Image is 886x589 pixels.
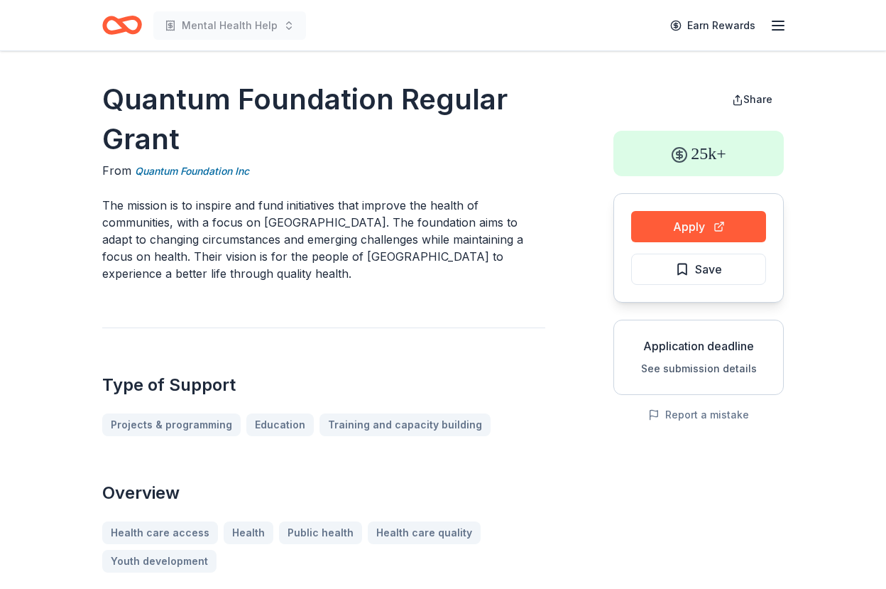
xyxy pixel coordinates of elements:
h2: Overview [102,482,545,504]
span: Save [695,260,722,279]
a: Projects & programming [102,414,241,436]
button: Apply [631,211,766,242]
a: Quantum Foundation Inc [135,163,249,180]
div: From [102,162,545,180]
button: Mental Health Help [153,11,306,40]
div: 25k+ [613,131,784,176]
a: Home [102,9,142,42]
a: Earn Rewards [662,13,764,38]
a: Training and capacity building [319,414,491,436]
p: The mission is to inspire and fund initiatives that improve the health of communities, with a foc... [102,197,545,282]
button: Share [721,85,784,114]
span: Mental Health Help [182,17,278,34]
div: Application deadline [625,337,772,355]
h1: Quantum Foundation Regular Grant [102,80,545,159]
h2: Type of Support [102,374,545,396]
button: Report a mistake [648,406,749,423]
button: Save [631,254,766,285]
button: See submission details [641,360,757,377]
a: Education [246,414,314,436]
span: Share [743,93,772,105]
